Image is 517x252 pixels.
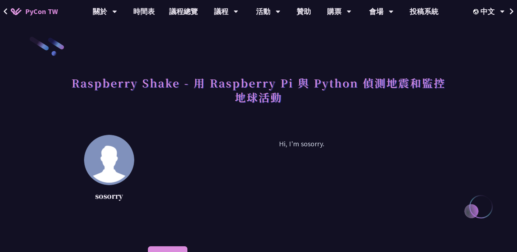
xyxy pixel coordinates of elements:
[84,135,134,185] img: sosorry
[4,3,65,20] a: PyCon TW
[11,8,22,15] img: Home icon of PyCon TW 2025
[152,138,451,203] p: Hi, I'm sosorry.
[66,72,451,108] h1: Raspberry Shake - 用 Raspberry Pi 與 Python 偵測地震和監控地球活動
[84,191,134,201] p: sosorry
[25,6,58,17] span: PyCon TW
[473,9,480,14] img: Locale Icon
